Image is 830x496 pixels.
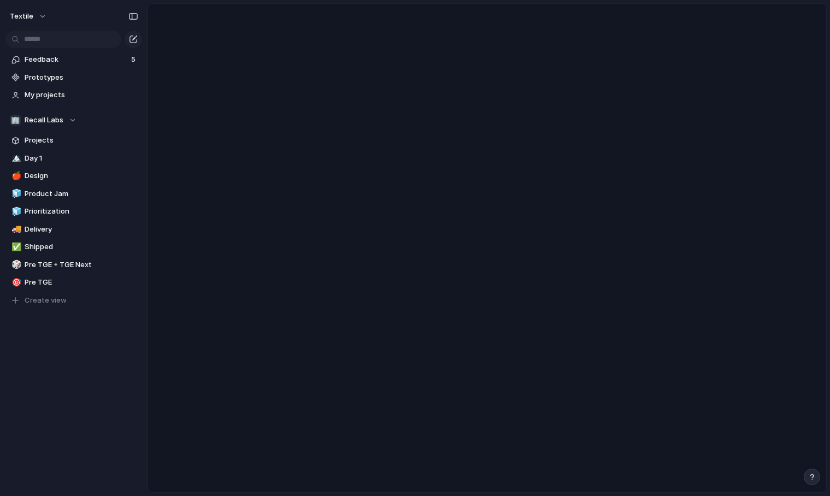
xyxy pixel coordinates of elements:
span: Prototypes [25,72,138,83]
button: Create view [5,292,142,309]
a: Projects [5,132,142,149]
button: 🧊 [10,206,21,217]
a: ✅Shipped [5,239,142,255]
span: Pre TGE + TGE Next [25,259,138,270]
a: 🎯Pre TGE [5,274,142,291]
button: 🍎 [10,170,21,181]
span: Product Jam [25,188,138,199]
div: 🏢 [10,115,21,126]
span: Projects [25,135,138,146]
div: 🏔️ [11,152,19,164]
a: 🏔️Day 1 [5,150,142,167]
div: 🎯 [11,276,19,289]
button: Textile [5,8,52,25]
a: My projects [5,87,142,103]
div: 🧊 [11,187,19,200]
span: My projects [25,90,138,101]
button: ✅ [10,241,21,252]
span: Shipped [25,241,138,252]
button: 🎲 [10,259,21,270]
a: Prototypes [5,69,142,86]
a: 🧊Product Jam [5,186,142,202]
a: Feedback5 [5,51,142,68]
span: 5 [131,54,138,65]
div: 🍎 [11,170,19,182]
span: Design [25,170,138,181]
span: Feedback [25,54,128,65]
button: 🚚 [10,224,21,235]
span: Day 1 [25,153,138,164]
button: 🧊 [10,188,21,199]
a: 🧊Prioritization [5,203,142,220]
div: 🧊 [11,205,19,218]
span: Prioritization [25,206,138,217]
button: 🎯 [10,277,21,288]
a: 🍎Design [5,168,142,184]
span: Textile [10,11,33,22]
span: Pre TGE [25,277,138,288]
a: 🚚Delivery [5,221,142,238]
span: Recall Labs [25,115,63,126]
span: Delivery [25,224,138,235]
div: 🎲 [11,258,19,271]
button: 🏢Recall Labs [5,112,142,128]
a: 🎲Pre TGE + TGE Next [5,257,142,273]
button: 🏔️ [10,153,21,164]
div: 🚚 [11,223,19,235]
span: Create view [25,295,67,306]
div: ✅ [11,241,19,253]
